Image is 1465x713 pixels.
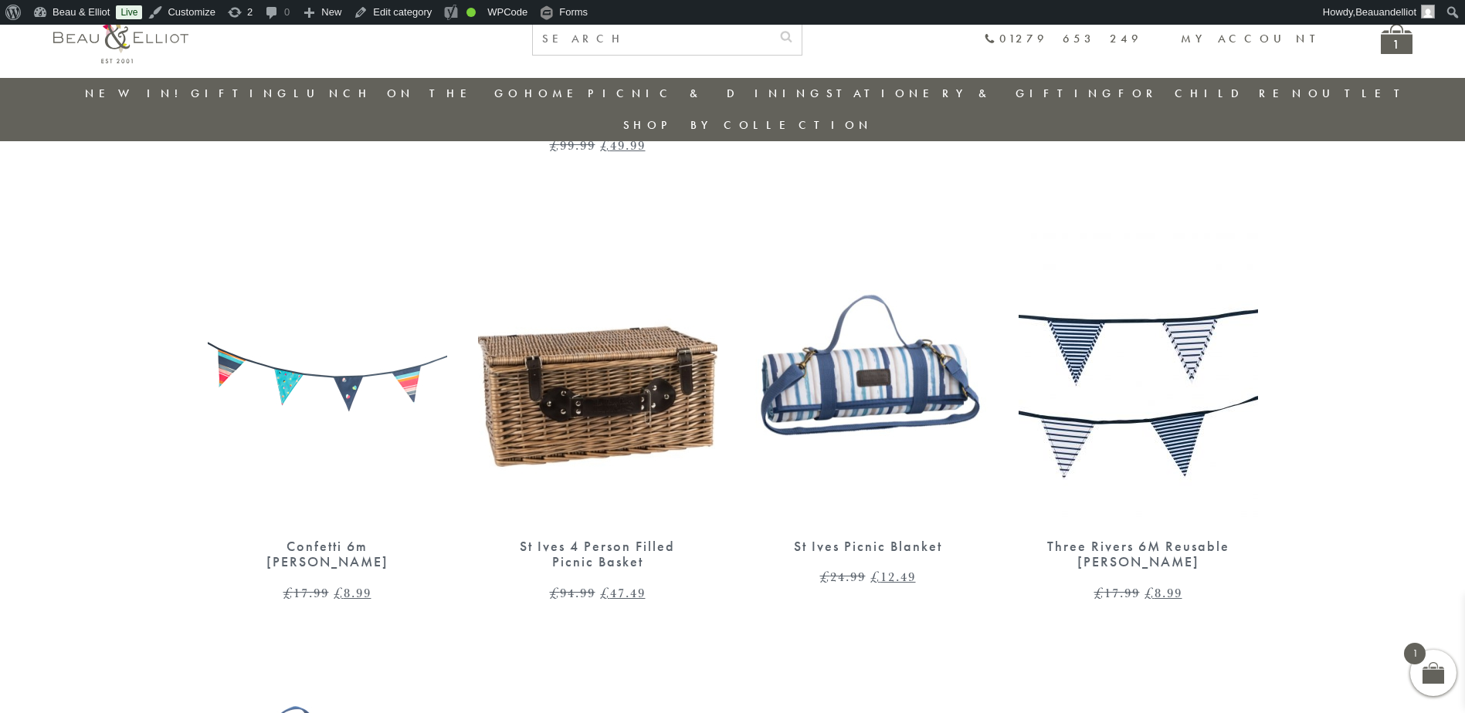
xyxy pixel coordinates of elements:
[334,583,371,602] bdi: 8.99
[293,86,522,101] a: Lunch On The Go
[283,583,329,602] bdi: 17.99
[85,86,188,101] a: New in!
[984,32,1142,46] a: 01279 653 249
[600,583,646,602] bdi: 47.49
[53,12,188,63] img: logo
[600,136,646,154] bdi: 49.99
[505,539,690,570] div: St Ives 4 Person Filled Picnic Basket
[748,215,988,523] img: St Ives Picnic Blanket
[600,136,610,154] span: £
[1094,583,1140,602] bdi: 17.99
[1145,583,1155,602] span: £
[600,583,610,602] span: £
[1046,539,1231,570] div: Three Rivers 6M Reusable [PERSON_NAME]
[478,215,717,600] a: St Ives 4 Person Filled Picnic Basket hamper St Ives 4 Person Filled Picnic Basket
[623,117,873,133] a: Shop by collection
[1308,86,1411,101] a: Outlet
[1019,215,1258,523] img: Reusable Bunting Three Rivers 6M Reusable Bunting
[208,215,447,600] a: Mini Confetti Bunting Confetti 6m [PERSON_NAME]
[283,583,293,602] span: £
[775,539,961,555] div: St Ives Picnic Blanket
[550,136,595,154] bdi: 99.99
[1094,583,1104,602] span: £
[524,86,586,101] a: Home
[116,5,142,19] a: Live
[550,583,560,602] span: £
[208,215,447,523] img: Mini Confetti Bunting
[1355,6,1416,18] span: Beauandelliot
[870,567,880,586] span: £
[550,136,560,154] span: £
[533,23,771,55] input: SEARCH
[191,86,291,101] a: Gifting
[478,215,717,523] img: St Ives 4 Person Filled Picnic Basket hamper
[235,539,420,570] div: Confetti 6m [PERSON_NAME]
[1404,643,1426,664] span: 1
[1181,31,1327,46] a: My account
[1118,86,1306,101] a: For Children
[820,567,866,586] bdi: 24.99
[1381,24,1412,54] a: 1
[334,583,344,602] span: £
[826,86,1116,101] a: Stationery & Gifting
[466,8,476,17] div: Good
[1019,215,1258,600] a: Reusable Bunting Three Rivers 6M Reusable Bunting Three Rivers 6M Reusable [PERSON_NAME]
[588,86,824,101] a: Picnic & Dining
[820,567,830,586] span: £
[550,583,595,602] bdi: 94.99
[870,567,916,586] bdi: 12.49
[1145,583,1182,602] bdi: 8.99
[748,215,988,584] a: St Ives Picnic Blanket St Ives Picnic Blanket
